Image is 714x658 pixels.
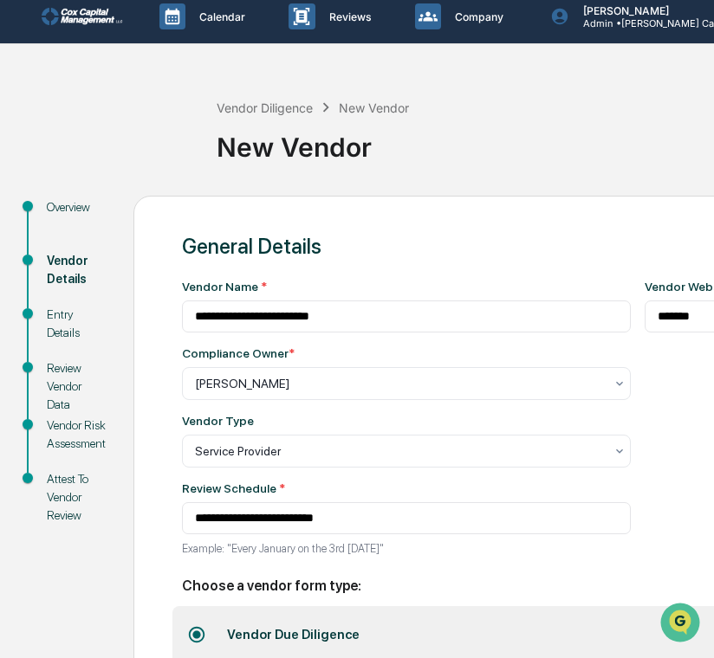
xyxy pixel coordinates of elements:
div: Vendor Name [182,280,631,294]
div: Vendor Type [182,414,254,428]
a: 🗄️Attestations [119,211,222,242]
div: 🖐️ [17,220,31,234]
div: Overview [47,198,106,216]
p: Reviews [315,10,380,23]
span: Pylon [172,294,210,306]
div: Start new chat [59,132,284,150]
img: 1746055101610-c473b297-6a78-478c-a979-82029cc54cd1 [17,132,49,164]
span: Attestations [143,218,215,235]
div: Attest To Vendor Review [47,470,106,525]
div: Vendor Diligence [217,100,313,115]
div: New Vendor [217,118,705,163]
div: Review Vendor Data [47,359,106,414]
img: logo [42,8,125,25]
div: 🔎 [17,253,31,267]
button: Start new chat [295,138,315,158]
div: Vendor Risk Assessment [47,416,106,453]
p: Example: "Every January on the 3rd [DATE]" [182,542,631,555]
p: How can we help? [17,36,315,64]
span: Preclearance [35,218,112,235]
div: Review Schedule [182,481,631,495]
a: 🔎Data Lookup [10,244,116,275]
a: Powered byPylon [122,293,210,306]
a: 🖐️Preclearance [10,211,119,242]
div: 🗄️ [126,220,140,234]
p: Calendar [185,10,254,23]
div: Vendor Due Diligence [214,613,373,658]
div: Vendor Details [47,252,106,288]
iframe: Open customer support [659,601,705,648]
div: Entry Details [47,306,106,342]
span: Data Lookup [35,251,109,268]
div: Compliance Owner [182,346,295,360]
p: Company [441,10,512,23]
div: We're available if you need us! [59,150,219,164]
div: New Vendor [339,100,409,115]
